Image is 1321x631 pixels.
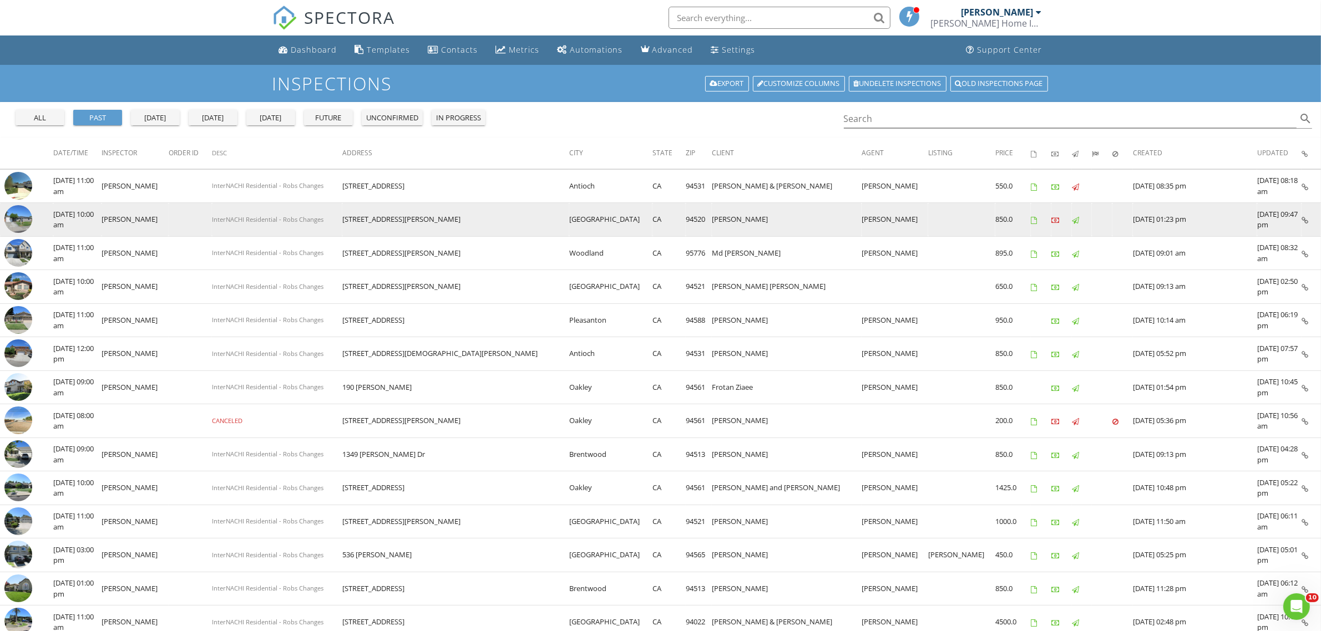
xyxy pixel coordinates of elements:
[862,505,929,538] td: [PERSON_NAME]
[652,437,686,471] td: CA
[686,404,712,438] td: 94561
[304,110,353,125] button: future
[995,337,1031,371] td: 850.0
[212,618,323,626] span: InterNACHI Residential - Robs Changes
[169,148,199,157] span: Order ID
[652,270,686,304] td: CA
[569,203,652,237] td: [GEOGRAPHIC_DATA]
[212,138,342,169] th: Desc: Not sorted.
[1133,572,1257,605] td: [DATE] 11:28 pm
[569,471,652,505] td: Oakley
[1133,138,1257,169] th: Created: Not sorted.
[212,517,323,525] span: InterNACHI Residential - Robs Changes
[652,169,686,203] td: CA
[1257,148,1288,157] span: Updated
[995,538,1031,572] td: 450.0
[4,339,32,367] img: image_processing2025081776bsip2g.jpeg
[53,437,102,471] td: [DATE] 09:00 am
[849,76,947,91] a: Undelete inspections
[570,44,623,55] div: Automations
[995,148,1013,157] span: Price
[342,270,569,304] td: [STREET_ADDRESS][PERSON_NAME]
[569,148,583,157] span: City
[950,76,1048,91] a: Old inspections page
[492,40,544,60] a: Metrics
[862,138,929,169] th: Agent: Not sorted.
[4,440,32,468] img: image_processing2025081388yox27q.jpeg
[53,169,102,203] td: [DATE] 11:00 am
[569,270,652,304] td: [GEOGRAPHIC_DATA]
[1257,437,1302,471] td: [DATE] 04:28 pm
[569,437,652,471] td: Brentwood
[342,203,569,237] td: [STREET_ADDRESS][PERSON_NAME]
[569,138,652,169] th: City: Not sorted.
[652,337,686,371] td: CA
[342,471,569,505] td: [STREET_ADDRESS]
[1072,138,1092,169] th: Published: Not sorted.
[212,383,323,391] span: InterNACHI Residential - Robs Changes
[753,76,845,91] a: Customize Columns
[169,138,212,169] th: Order ID: Not sorted.
[928,148,953,157] span: Listing
[102,236,169,270] td: [PERSON_NAME]
[102,303,169,337] td: [PERSON_NAME]
[342,370,569,404] td: 190 [PERSON_NAME]
[1133,471,1257,505] td: [DATE] 10:48 pm
[686,505,712,538] td: 94521
[652,203,686,237] td: CA
[862,437,929,471] td: [PERSON_NAME]
[1133,404,1257,438] td: [DATE] 05:36 pm
[961,7,1034,18] div: [PERSON_NAME]
[686,169,712,203] td: 94531
[4,406,32,434] img: streetview
[362,110,423,125] button: unconfirmed
[342,148,372,157] span: Address
[367,44,411,55] div: Templates
[53,471,102,505] td: [DATE] 10:00 am
[995,505,1031,538] td: 1000.0
[995,471,1031,505] td: 1425.0
[4,239,32,267] img: image_processing20250826767l5sj9.jpeg
[636,40,698,60] a: Advanced
[102,471,169,505] td: [PERSON_NAME]
[4,373,32,401] img: image_processing2025081882dwwna0.jpeg
[669,7,890,29] input: Search everything...
[212,484,323,492] span: InterNACHI Residential - Robs Changes
[102,270,169,304] td: [PERSON_NAME]
[102,138,169,169] th: Inspector: Not sorted.
[686,572,712,605] td: 94513
[569,572,652,605] td: Brentwood
[342,404,569,438] td: [STREET_ADDRESS][PERSON_NAME]
[1133,236,1257,270] td: [DATE] 09:01 am
[366,113,418,124] div: unconfirmed
[212,584,323,592] span: InterNACHI Residential - Robs Changes
[342,505,569,538] td: [STREET_ADDRESS][PERSON_NAME]
[712,169,862,203] td: [PERSON_NAME] & [PERSON_NAME]
[251,113,291,124] div: [DATE]
[686,270,712,304] td: 94521
[275,40,342,60] a: Dashboard
[978,44,1042,55] div: Support Center
[862,471,929,505] td: [PERSON_NAME]
[686,203,712,237] td: 94520
[686,148,695,157] span: Zip
[862,303,929,337] td: [PERSON_NAME]
[712,505,862,538] td: [PERSON_NAME]
[686,236,712,270] td: 95776
[342,169,569,203] td: [STREET_ADDRESS]
[962,40,1047,60] a: Support Center
[995,169,1031,203] td: 550.0
[1257,538,1302,572] td: [DATE] 05:01 pm
[212,215,323,223] span: InterNACHI Residential - Robs Changes
[102,169,169,203] td: [PERSON_NAME]
[4,574,32,602] img: image_processing2025080691vi08x4.jpeg
[712,337,862,371] td: [PERSON_NAME]
[686,138,712,169] th: Zip: Not sorted.
[995,404,1031,438] td: 200.0
[212,316,323,324] span: InterNACHI Residential - Robs Changes
[844,110,1297,128] input: Search
[53,148,88,157] span: Date/Time
[1051,138,1072,169] th: Paid: Not sorted.
[995,138,1031,169] th: Price: Not sorted.
[53,303,102,337] td: [DATE] 11:00 am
